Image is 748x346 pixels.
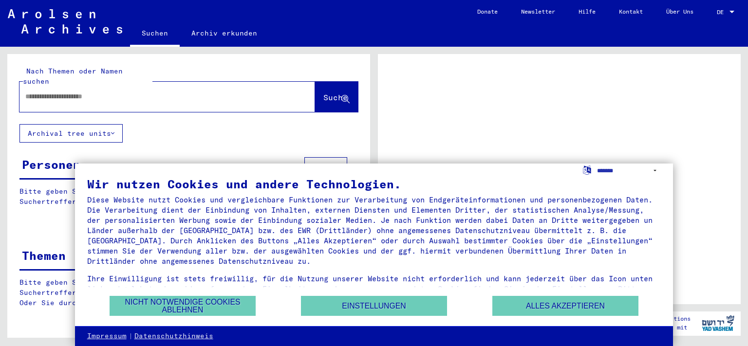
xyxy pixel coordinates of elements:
div: Ihre Einwilligung ist stets freiwillig, für die Nutzung unserer Website nicht erforderlich und ka... [87,273,661,304]
span: Suche [323,92,348,102]
button: Archival tree units [19,124,123,143]
img: yv_logo.png [700,311,736,335]
button: Suche [315,82,358,112]
button: Alles akzeptieren [492,296,638,316]
button: Nicht notwendige Cookies ablehnen [110,296,256,316]
p: Bitte geben Sie einen Suchbegriff ein oder nutzen Sie die Filter, um Suchertreffer zu erhalten. O... [19,277,358,308]
button: Filter [304,157,347,176]
a: Suchen [130,21,180,47]
span: DE [717,9,728,16]
mat-label: Nach Themen oder Namen suchen [23,67,123,86]
img: Arolsen_neg.svg [8,9,122,34]
div: Themen [22,247,66,264]
p: Bitte geben Sie einen Suchbegriff ein oder nutzen Sie die Filter, um Suchertreffer zu erhalten. [19,186,357,207]
div: Personen [22,156,80,173]
a: Archiv erkunden [180,21,269,45]
label: Sprache auswählen [582,165,592,174]
select: Sprache auswählen [597,164,661,178]
div: Wir nutzen Cookies und andere Technologien. [87,178,661,190]
button: Einstellungen [301,296,447,316]
a: Impressum [87,331,127,341]
span: Filter [313,162,339,171]
a: Datenschutzhinweis [134,331,213,341]
div: Diese Website nutzt Cookies und vergleichbare Funktionen zur Verarbeitung von Endgeräteinformatio... [87,195,661,266]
